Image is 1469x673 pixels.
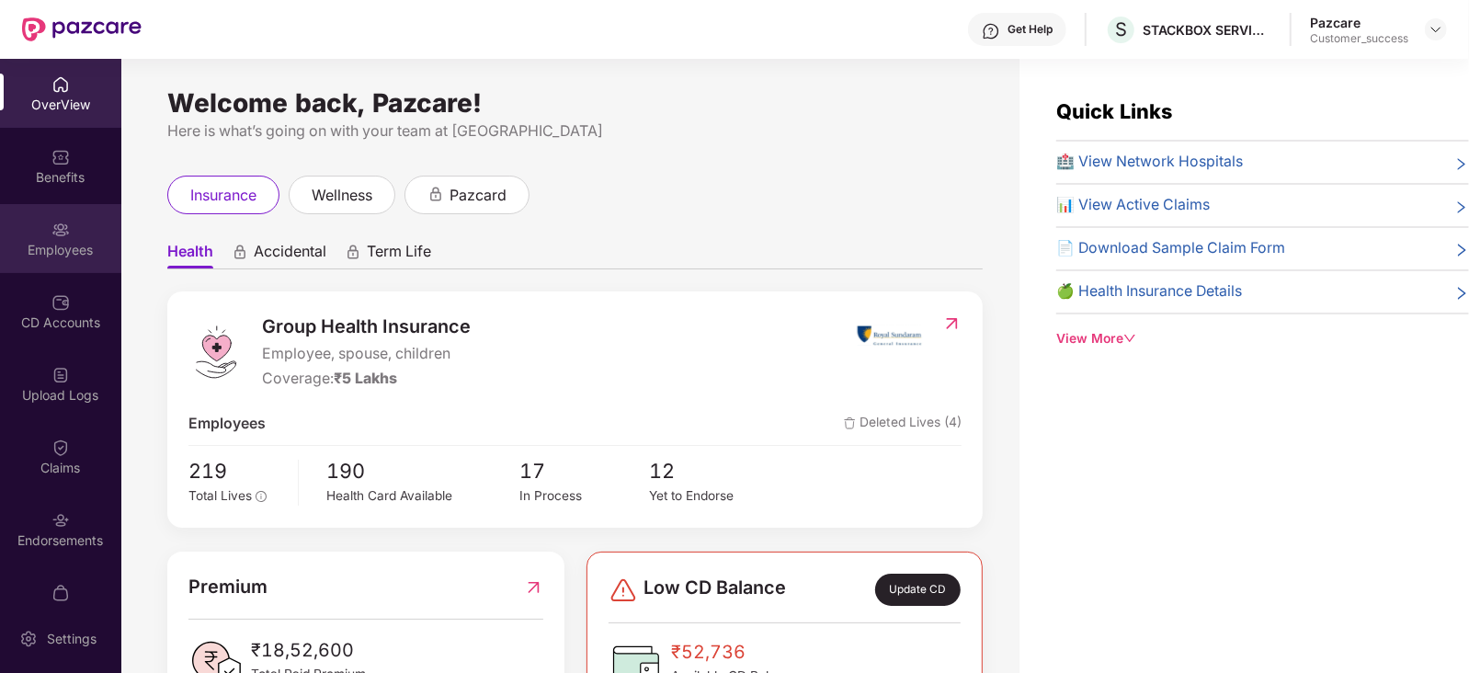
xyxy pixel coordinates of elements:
[1454,154,1469,174] span: right
[1143,21,1271,39] div: STACKBOX SERVICES PRIVATE LIMITED
[51,511,70,530] img: svg+xml;base64,PHN2ZyBpZD0iRW5kb3JzZW1lbnRzIiB4bWxucz0iaHR0cDovL3d3dy53My5vcmcvMjAwMC9zdmciIHdpZH...
[232,244,248,260] div: animation
[844,417,856,429] img: deleteIcon
[334,370,397,387] span: ₹5 Lakhs
[51,439,70,457] img: svg+xml;base64,PHN2ZyBpZD0iQ2xhaW0iIHhtbG5zPSJodHRwOi8vd3d3LnczLm9yZy8yMDAwL3N2ZyIgd2lkdGg9IjIwIi...
[167,242,213,268] span: Health
[51,366,70,384] img: svg+xml;base64,PHN2ZyBpZD0iVXBsb2FkX0xvZ3MiIGRhdGEtbmFtZT0iVXBsb2FkIExvZ3MiIHhtbG5zPSJodHRwOi8vd3...
[1056,99,1172,123] span: Quick Links
[167,120,983,143] div: Here is what’s going on with your team at [GEOGRAPHIC_DATA]
[251,636,366,665] span: ₹18,52,600
[188,455,285,486] span: 219
[1310,31,1408,46] div: Customer_success
[524,573,543,601] img: RedirectIcon
[450,184,507,207] span: pazcard
[188,488,252,503] span: Total Lives
[1454,241,1469,260] span: right
[1454,284,1469,303] span: right
[1056,194,1210,217] span: 📊 View Active Claims
[1123,332,1136,345] span: down
[855,313,924,359] img: insurerIcon
[262,368,471,391] div: Coverage:
[1429,22,1443,37] img: svg+xml;base64,PHN2ZyBpZD0iRHJvcGRvd24tMzJ4MzIiIHhtbG5zPSJodHRwOi8vd3d3LnczLm9yZy8yMDAwL3N2ZyIgd2...
[1056,151,1243,174] span: 🏥 View Network Hospitals
[520,486,649,507] div: In Process
[188,325,244,380] img: logo
[875,574,961,605] div: Update CD
[190,184,256,207] span: insurance
[326,455,519,486] span: 190
[19,630,38,648] img: svg+xml;base64,PHN2ZyBpZD0iU2V0dGluZy0yMHgyMCIgeG1sbnM9Imh0dHA6Ly93d3cudzMub3JnLzIwMDAvc3ZnIiB3aW...
[22,17,142,41] img: New Pazcare Logo
[1008,22,1053,37] div: Get Help
[51,148,70,166] img: svg+xml;base64,PHN2ZyBpZD0iQmVuZWZpdHMiIHhtbG5zPSJodHRwOi8vd3d3LnczLm9yZy8yMDAwL3N2ZyIgd2lkdGg9Ij...
[1454,198,1469,217] span: right
[51,584,70,602] img: svg+xml;base64,PHN2ZyBpZD0iTXlfT3JkZXJzIiBkYXRhLW5hbWU9Ik15IE9yZGVycyIgeG1sbnM9Imh0dHA6Ly93d3cudz...
[520,455,649,486] span: 17
[671,638,798,667] span: ₹52,736
[188,413,266,436] span: Employees
[345,244,361,260] div: animation
[427,186,444,202] div: animation
[367,242,431,268] span: Term Life
[51,75,70,94] img: svg+xml;base64,PHN2ZyBpZD0iSG9tZSIgeG1sbnM9Imh0dHA6Ly93d3cudzMub3JnLzIwMDAvc3ZnIiB3aWR0aD0iMjAiIG...
[256,491,267,502] span: info-circle
[41,630,102,648] div: Settings
[609,576,638,605] img: svg+xml;base64,PHN2ZyBpZD0iRGFuZ2VyLTMyeDMyIiB4bWxucz0iaHR0cDovL3d3dy53My5vcmcvMjAwMC9zdmciIHdpZH...
[1056,329,1469,349] div: View More
[262,313,471,341] span: Group Health Insurance
[188,573,268,601] span: Premium
[51,293,70,312] img: svg+xml;base64,PHN2ZyBpZD0iQ0RfQWNjb3VudHMiIGRhdGEtbmFtZT0iQ0QgQWNjb3VudHMiIHhtbG5zPSJodHRwOi8vd3...
[649,486,778,507] div: Yet to Endorse
[254,242,326,268] span: Accidental
[1056,237,1285,260] span: 📄 Download Sample Claim Form
[262,343,471,366] span: Employee, spouse, children
[649,455,778,486] span: 12
[51,221,70,239] img: svg+xml;base64,PHN2ZyBpZD0iRW1wbG95ZWVzIiB4bWxucz0iaHR0cDovL3d3dy53My5vcmcvMjAwMC9zdmciIHdpZHRoPS...
[942,314,962,333] img: RedirectIcon
[1310,14,1408,31] div: Pazcare
[643,574,786,605] span: Low CD Balance
[1115,18,1127,40] span: S
[312,184,372,207] span: wellness
[1056,280,1242,303] span: 🍏 Health Insurance Details
[167,96,983,110] div: Welcome back, Pazcare!
[844,413,962,436] span: Deleted Lives (4)
[982,22,1000,40] img: svg+xml;base64,PHN2ZyBpZD0iSGVscC0zMngzMiIgeG1sbnM9Imh0dHA6Ly93d3cudzMub3JnLzIwMDAvc3ZnIiB3aWR0aD...
[326,486,519,507] div: Health Card Available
